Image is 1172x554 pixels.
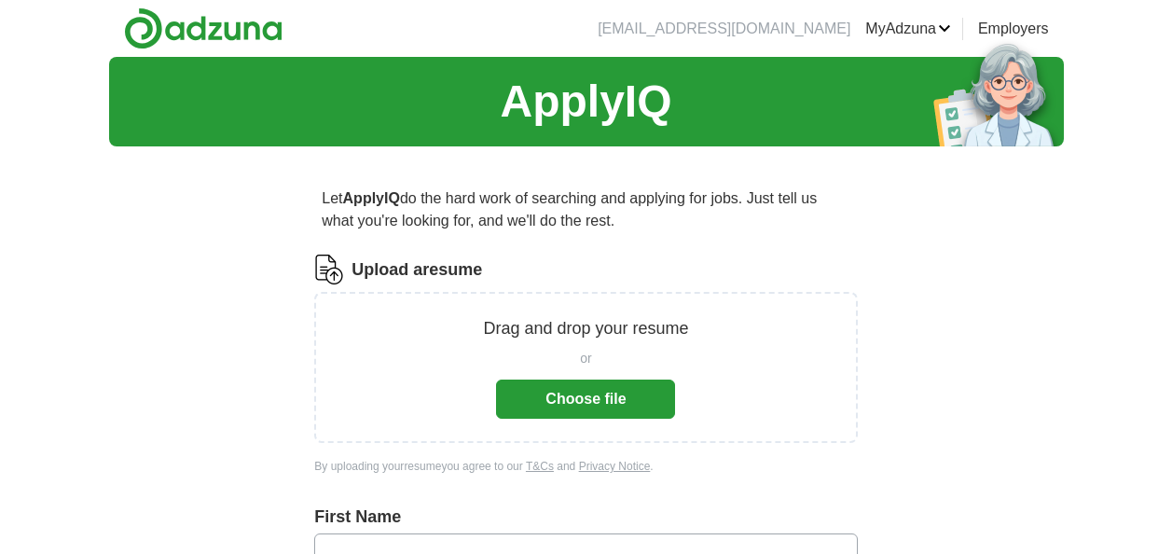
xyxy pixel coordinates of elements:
li: [EMAIL_ADDRESS][DOMAIN_NAME] [598,18,850,40]
span: or [580,349,591,368]
p: Drag and drop your resume [483,316,688,341]
div: By uploading your resume you agree to our and . [314,458,857,475]
img: Adzuna logo [124,7,283,49]
a: T&Cs [526,460,554,473]
a: Privacy Notice [579,460,651,473]
img: CV Icon [314,255,344,284]
a: MyAdzuna [865,18,951,40]
a: Employers [978,18,1049,40]
label: Upload a resume [352,257,482,283]
label: First Name [314,505,857,530]
button: Choose file [496,380,675,419]
h1: ApplyIQ [500,68,671,135]
p: Let do the hard work of searching and applying for jobs. Just tell us what you're looking for, an... [314,180,857,240]
strong: ApplyIQ [343,190,400,206]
